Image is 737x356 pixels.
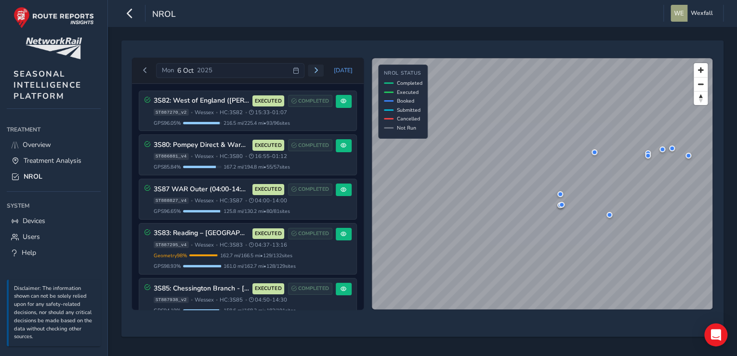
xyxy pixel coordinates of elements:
[255,97,281,105] span: EXECUTED
[245,154,247,159] span: •
[154,229,249,237] h3: 3S83: Reading – [GEOGRAPHIC_DATA], [GEOGRAPHIC_DATA], [US_STATE][GEOGRAPHIC_DATA]
[154,153,189,160] span: ST886881_v4
[7,169,101,185] a: NROL
[397,79,422,87] span: Completed
[23,216,45,225] span: Devices
[154,285,249,293] h3: 3S85: Chessington Branch - [GEOGRAPHIC_DATA], [GEOGRAPHIC_DATA]
[13,68,81,102] span: SEASONAL INTELLIGENCE PLATFORM
[245,242,247,248] span: •
[7,245,101,261] a: Help
[154,141,249,149] h3: 3S80: Pompey Direct & Warminster
[216,242,218,248] span: •
[249,109,287,116] span: 15:33 - 01:07
[327,63,359,78] button: Today
[154,163,181,171] span: GPS 85.84 %
[384,70,422,77] h4: NROL Status
[154,241,189,248] span: ST887295_v4
[397,124,416,132] span: Not Run
[23,232,40,241] span: Users
[154,97,249,105] h3: 3S82: West of England ([PERSON_NAME])
[216,297,218,303] span: •
[13,7,94,28] img: rr logo
[224,263,296,270] span: 161.0 mi / 162.7 mi • 128 / 129 sites
[220,252,292,259] span: 162.7 mi / 166.5 mi • 129 / 132 sites
[191,297,193,303] span: •
[245,297,247,303] span: •
[308,65,324,77] button: Next day
[191,110,193,115] span: •
[195,197,214,204] span: Wessex
[220,197,243,204] span: HC: 3S87
[220,109,243,116] span: HC: 3S82
[24,156,81,165] span: Treatment Analysis
[162,66,174,75] span: Mon
[22,248,36,257] span: Help
[216,198,218,203] span: •
[154,198,189,204] span: ST888827_v4
[220,241,243,249] span: HC: 3S83
[7,137,101,153] a: Overview
[691,5,713,22] span: Wexfall
[397,97,414,105] span: Booked
[694,77,708,91] button: Zoom out
[298,230,329,237] span: COMPLETED
[249,241,287,249] span: 04:37 - 13:16
[14,285,96,342] p: Disclaimer: The information shown can not be solely relied upon for any safety-related decisions,...
[154,263,181,270] span: GPS 98.93 %
[7,122,101,137] div: Treatment
[154,185,249,194] h3: 3S87 WAR Outer (04:00-14:00 MO, 05:00 - 15:00 Tue - Sun)
[191,154,193,159] span: •
[7,229,101,245] a: Users
[154,109,189,116] span: ST887270_v2
[191,198,193,203] span: •
[24,172,42,181] span: NROL
[704,323,727,346] div: Open Intercom Messenger
[220,153,243,160] span: HC: 3S80
[255,185,281,193] span: EXECUTED
[7,153,101,169] a: Treatment Analysis
[154,208,181,215] span: GPS 96.65 %
[224,208,290,215] span: 125.8 mi / 130.2 mi • 80 / 81 sites
[26,38,82,59] img: customer logo
[224,307,296,314] span: 158.6 mi / 168.3 mi • 183 / 191 sites
[216,110,218,115] span: •
[191,242,193,248] span: •
[216,154,218,159] span: •
[298,185,329,193] span: COMPLETED
[372,58,712,310] canvas: Map
[255,230,281,237] span: EXECUTED
[224,163,290,171] span: 167.2 mi / 194.8 mi • 55 / 57 sites
[154,297,189,303] span: ST887938_v2
[397,115,420,122] span: Cancelled
[255,285,281,292] span: EXECUTED
[177,66,194,75] span: 6 Oct
[333,66,352,74] span: [DATE]
[7,198,101,213] div: System
[245,110,247,115] span: •
[298,142,329,149] span: COMPLETED
[152,8,176,22] span: NROL
[154,252,187,259] span: Geometry 98 %
[249,296,287,303] span: 04:50 - 14:30
[154,119,181,127] span: GPS 96.05 %
[255,142,281,149] span: EXECUTED
[671,5,716,22] button: Wexfall
[397,106,421,114] span: Submitted
[23,140,51,149] span: Overview
[137,65,153,77] button: Previous day
[7,213,101,229] a: Devices
[249,197,287,204] span: 04:00 - 14:00
[220,296,243,303] span: HC: 3S85
[298,97,329,105] span: COMPLETED
[195,296,214,303] span: Wessex
[195,153,214,160] span: Wessex
[195,241,214,249] span: Wessex
[197,66,212,75] span: 2025
[249,153,287,160] span: 16:55 - 01:12
[154,307,181,314] span: GPS 94.19 %
[245,198,247,203] span: •
[694,63,708,77] button: Zoom in
[397,89,419,96] span: Executed
[224,119,290,127] span: 216.5 mi / 225.4 mi • 93 / 96 sites
[694,91,708,105] button: Reset bearing to north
